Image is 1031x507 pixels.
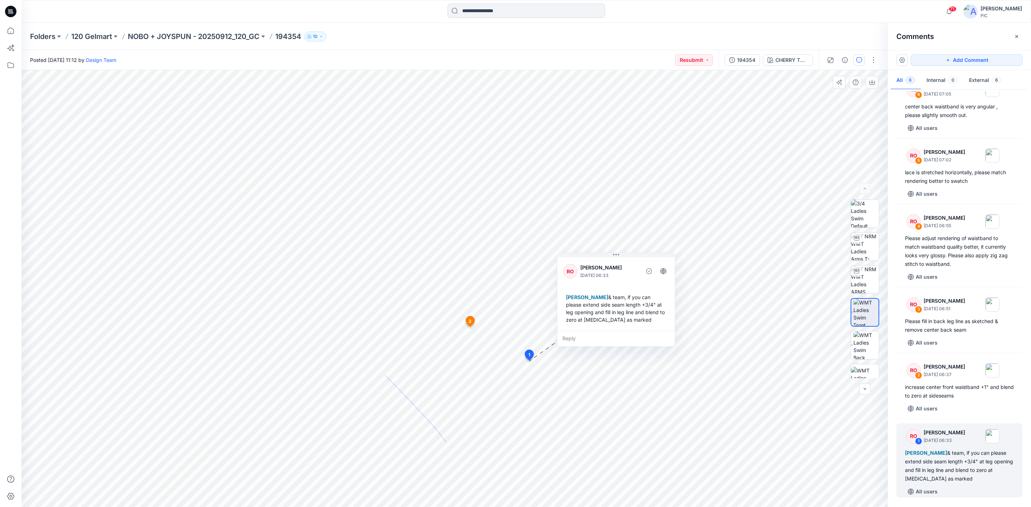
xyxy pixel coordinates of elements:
[924,297,965,305] p: [PERSON_NAME]
[916,124,938,132] p: All users
[905,102,1014,120] div: center back waistband is very angular , please slightly smooth out.
[924,214,965,222] p: [PERSON_NAME]
[915,91,922,98] div: 6
[566,294,608,300] span: [PERSON_NAME]
[981,13,1022,18] div: PIC
[839,54,851,66] button: Details
[963,72,1007,90] button: External
[924,222,965,229] p: [DATE] 06:55
[275,31,301,42] p: 194354
[906,297,921,312] div: RO
[906,363,921,377] div: RO
[949,6,957,12] span: 71
[924,156,965,164] p: [DATE] 07:02
[763,54,813,66] button: CHERRY TOMATO
[916,487,938,496] p: All users
[128,31,260,42] a: NOBO + JOYSPUN - 20250912_120_GC
[992,77,1001,84] span: 6
[906,148,921,163] div: RO
[916,338,938,347] p: All users
[916,190,938,198] p: All users
[905,486,940,497] button: All users
[580,263,639,272] p: [PERSON_NAME]
[924,428,965,437] p: [PERSON_NAME]
[906,77,915,84] span: 6
[469,318,471,325] span: 2
[86,57,116,63] a: Design Team
[905,188,940,200] button: All users
[916,273,938,281] p: All users
[851,265,879,293] img: TT NRM WMT Ladies ARMS DOWN
[853,299,878,326] img: WMT Ladies Swim Front
[911,54,1022,66] button: Add Comment
[896,32,934,41] h2: Comments
[915,157,922,164] div: 5
[313,33,318,40] p: 10
[30,31,55,42] a: Folders
[853,331,879,359] img: WMT Ladies Swim Back
[915,306,922,313] div: 3
[30,56,116,64] span: Posted [DATE] 11:12 by
[924,91,965,98] p: [DATE] 07:05
[906,429,921,443] div: RO
[725,54,760,66] button: 194354
[851,200,879,228] img: 3/4 Ladies Swim Default
[963,4,978,19] img: avatar
[891,72,921,90] button: All
[921,72,963,90] button: Internal
[905,317,1014,334] div: Please fill in back leg line as sketched & remove center back seam
[924,437,965,444] p: [DATE] 06:33
[563,264,577,278] div: RO
[905,337,940,348] button: All users
[905,271,940,283] button: All users
[557,331,675,346] div: Reply
[905,122,940,134] button: All users
[905,234,1014,268] div: Please adjust rendering of waistband to match waistband quality better, it currently looks very g...
[304,31,326,42] button: 10
[737,56,755,64] div: 194354
[905,449,1014,483] div: & team, if you can please extend side seam length +3/4" at leg opening and fill in leg line and b...
[981,4,1022,13] div: [PERSON_NAME]
[775,56,808,64] div: CHERRY TOMATO
[924,371,965,378] p: [DATE] 06:37
[851,233,879,260] img: TT NRM WMT Ladies Arms T-POSE
[948,77,958,84] span: 0
[924,362,965,371] p: [PERSON_NAME]
[905,450,947,456] span: [PERSON_NAME]
[905,383,1014,400] div: increase center front waistband +1" and blend to zero at sideseams
[924,305,965,312] p: [DATE] 06:51
[915,438,922,445] div: 1
[851,367,879,389] img: WMT Ladies Swim Left
[71,31,112,42] a: 120 Gelmart
[924,148,965,156] p: [PERSON_NAME]
[528,352,530,358] span: 1
[580,272,639,279] p: [DATE] 06:33
[905,168,1014,185] div: lace is stretched horizontally, please match rendering better to swatch
[906,214,921,229] div: RO
[915,372,922,379] div: 2
[563,291,669,326] div: & team, if you can please extend side seam length +3/4" at leg opening and fill in leg line and b...
[905,403,940,414] button: All users
[916,404,938,413] p: All users
[915,223,922,230] div: 4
